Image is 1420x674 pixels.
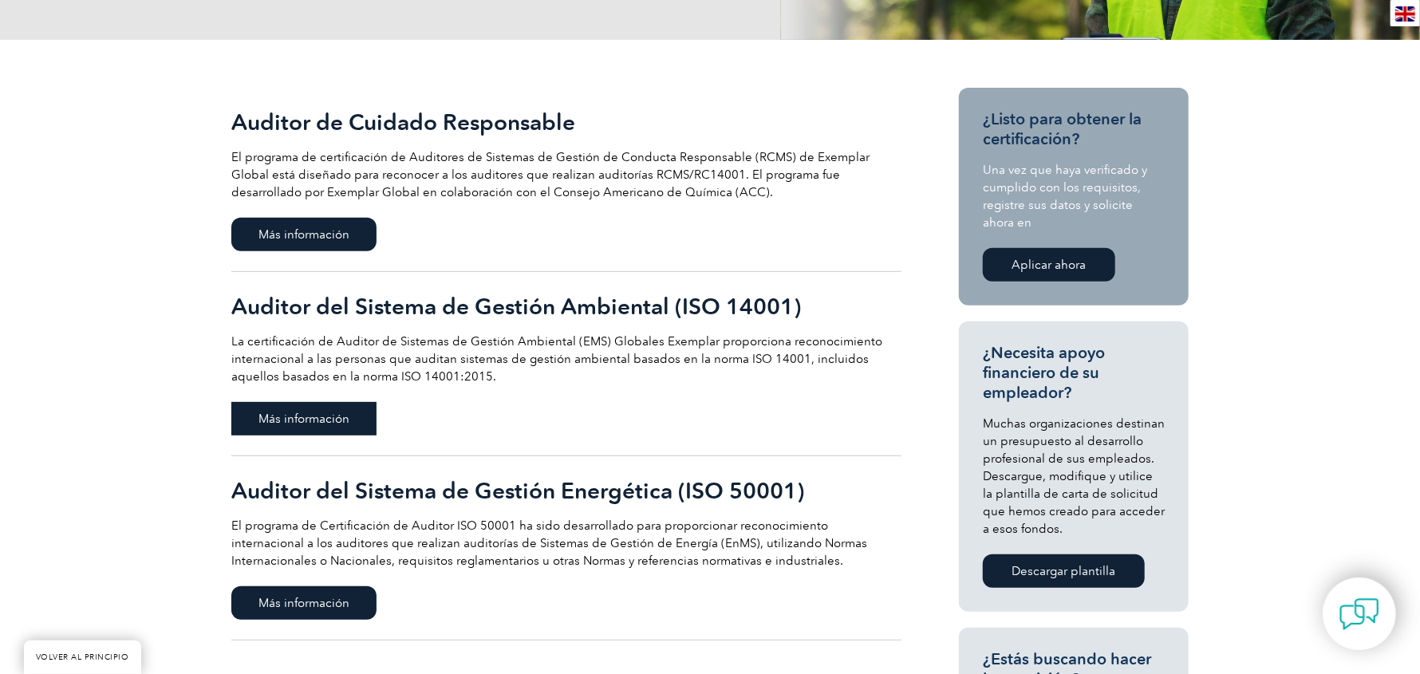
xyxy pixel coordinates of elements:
a: Aplicar ahora [983,248,1115,282]
font: Una vez que haya verificado y cumplido con los requisitos, registre sus datos y solicite ahora en [983,163,1147,230]
font: La certificación de Auditor de Sistemas de Gestión Ambiental (EMS) Globales Exemplar proporciona ... [231,334,882,384]
font: Muchas organizaciones destinan un presupuesto al desarrollo profesional de sus empleados. Descarg... [983,416,1165,536]
font: El programa de Certificación de Auditor ISO 50001 ha sido desarrollado para proporcionar reconoci... [231,518,867,568]
font: VOLVER AL PRINCIPIO [36,652,129,662]
font: Más información [258,227,349,242]
font: Aplicar ahora [1012,258,1087,272]
a: VOLVER AL PRINCIPIO [24,640,141,674]
font: Auditor del Sistema de Gestión Ambiental (ISO 14001) [231,293,801,320]
font: Más información [258,412,349,426]
font: Más información [258,596,349,610]
font: Auditor de Cuidado Responsable [231,108,575,136]
a: Auditor de Cuidado Responsable El programa de certificación de Auditores de Sistemas de Gestión d... [231,88,901,272]
font: Auditor del Sistema de Gestión Energética (ISO 50001) [231,477,804,504]
font: El programa de certificación de Auditores de Sistemas de Gestión de Conducta Responsable (RCMS) d... [231,150,870,199]
a: Descargar plantilla [983,554,1145,588]
font: ¿Necesita apoyo financiero de su empleador? [983,343,1105,402]
img: en [1395,6,1415,22]
font: ¿Listo para obtener la certificación? [983,109,1142,148]
a: Auditor del Sistema de Gestión Energética (ISO 50001) El programa de Certificación de Auditor ISO... [231,456,901,640]
img: contact-chat.png [1339,594,1379,634]
a: Auditor del Sistema de Gestión Ambiental (ISO 14001) La certificación de Auditor de Sistemas de G... [231,272,901,456]
font: Descargar plantilla [1012,564,1116,578]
